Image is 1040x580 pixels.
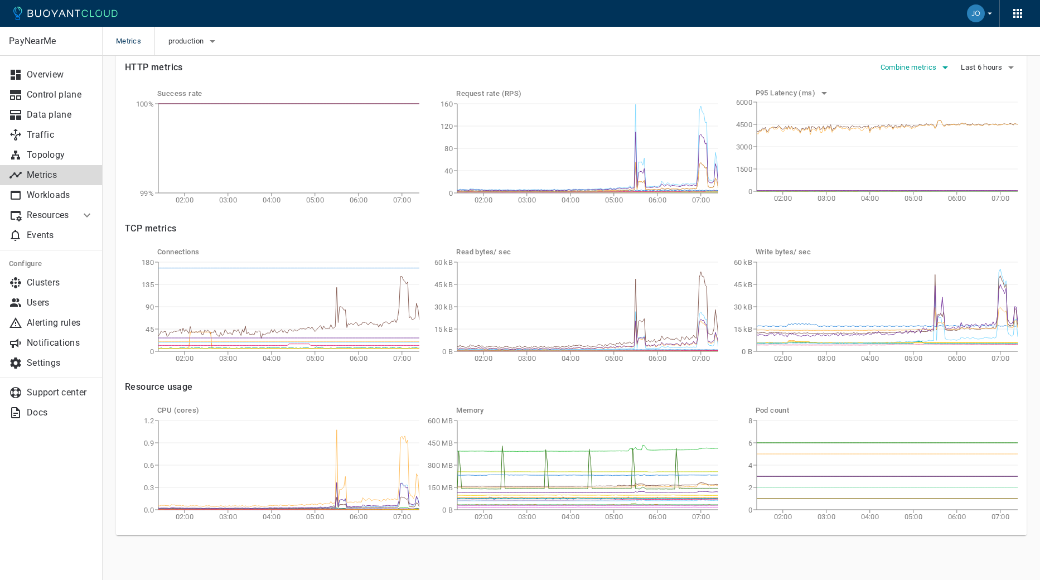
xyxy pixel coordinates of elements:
tspan: 60 kB [434,258,453,267]
tspan: 0 B [442,347,453,356]
tspan: 06:00 [947,194,966,202]
p: Workloads [27,190,94,201]
tspan: 04:00 [263,354,281,362]
tspan: 04:00 [562,196,580,204]
p: Clusters [27,277,94,288]
tspan: 180 [142,258,154,267]
tspan: 100% [136,100,154,108]
tspan: 03:00 [817,513,835,521]
tspan: 3000 [736,143,752,151]
tspan: 02:00 [475,513,493,521]
tspan: 02:00 [176,196,194,204]
tspan: 07:00 [991,513,1009,521]
tspan: 05:00 [904,194,922,202]
tspan: 03:00 [817,194,835,202]
tspan: 06:00 [649,354,667,362]
tspan: 02:00 [773,513,792,521]
h4: TCP metrics [125,223,1018,234]
tspan: 04:00 [860,513,879,521]
tspan: 6000 [736,98,752,107]
span: Combine metrics [881,63,939,72]
tspan: 05:00 [306,513,325,521]
tspan: 02:00 [475,354,493,362]
tspan: 03:00 [219,196,238,204]
tspan: 45 kB [733,281,752,289]
tspan: 0.6 [144,461,154,470]
button: Last 6 hours [961,59,1018,76]
tspan: 05:00 [904,354,922,362]
tspan: 07:00 [692,513,710,521]
h5: Pod count [756,406,1018,415]
h5: Request rate (RPS) [456,89,718,98]
tspan: 15 kB [733,325,752,333]
tspan: 06:00 [350,513,368,521]
tspan: 05:00 [605,196,623,204]
p: Topology [27,149,94,161]
tspan: 450 MB [428,439,453,447]
tspan: 05:00 [904,513,922,521]
h4: Resource usage [125,381,1018,393]
p: Control plane [27,89,94,100]
p: Docs [27,407,94,418]
h5: P95 Latency (ms) [756,89,818,98]
tspan: 15 kB [434,325,453,333]
tspan: 04:00 [263,513,281,521]
tspan: 02:00 [176,354,194,362]
tspan: 45 kB [434,281,453,289]
tspan: 03:00 [219,513,238,521]
tspan: 02:00 [176,513,194,521]
p: Overview [27,69,94,80]
tspan: 05:00 [306,354,325,362]
h5: Connections [157,248,419,257]
tspan: 07:00 [393,354,412,362]
tspan: 07:00 [393,196,412,204]
tspan: 30 kB [434,303,453,311]
tspan: 03:00 [219,354,238,362]
p: PayNearMe [9,36,93,47]
tspan: 03:00 [518,354,536,362]
tspan: 06:00 [649,513,667,521]
tspan: 07:00 [991,354,1009,362]
p: Settings [27,357,94,369]
p: Events [27,230,94,241]
p: Users [27,297,94,308]
p: Support center [27,387,94,398]
tspan: 150 MB [428,484,453,492]
tspan: 06:00 [350,354,368,362]
tspan: 6 [748,439,752,447]
tspan: 06:00 [947,354,966,362]
tspan: 0.3 [144,484,154,492]
tspan: 4 [748,461,752,470]
tspan: 04:00 [860,354,879,362]
tspan: 135 [142,281,154,289]
tspan: 30 kB [733,303,752,311]
p: Data plane [27,109,94,120]
p: Notifications [27,337,94,349]
tspan: 04:00 [860,194,879,202]
tspan: 05:00 [306,196,325,204]
tspan: 160 [441,100,453,108]
tspan: 45 [146,325,154,333]
tspan: 8 [748,417,752,425]
tspan: 07:00 [692,354,710,362]
tspan: 120 [441,122,453,130]
tspan: 0 [150,347,154,356]
span: production [168,37,206,46]
tspan: 300 MB [428,461,453,470]
tspan: 07:00 [692,196,710,204]
tspan: 0 [748,506,752,514]
tspan: 0 [748,187,752,196]
tspan: 02:00 [773,194,792,202]
tspan: 4500 [736,120,752,129]
tspan: 0.0 [144,506,154,514]
h5: CPU (cores) [157,406,419,415]
tspan: 600 MB [428,417,453,425]
tspan: 0.9 [144,439,154,447]
tspan: 03:00 [518,196,536,204]
tspan: 02:00 [475,196,493,204]
tspan: 05:00 [605,513,623,521]
h5: Configure [9,259,94,268]
tspan: 07:00 [991,194,1009,202]
tspan: 03:00 [518,513,536,521]
h5: Read bytes / sec [456,248,718,257]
